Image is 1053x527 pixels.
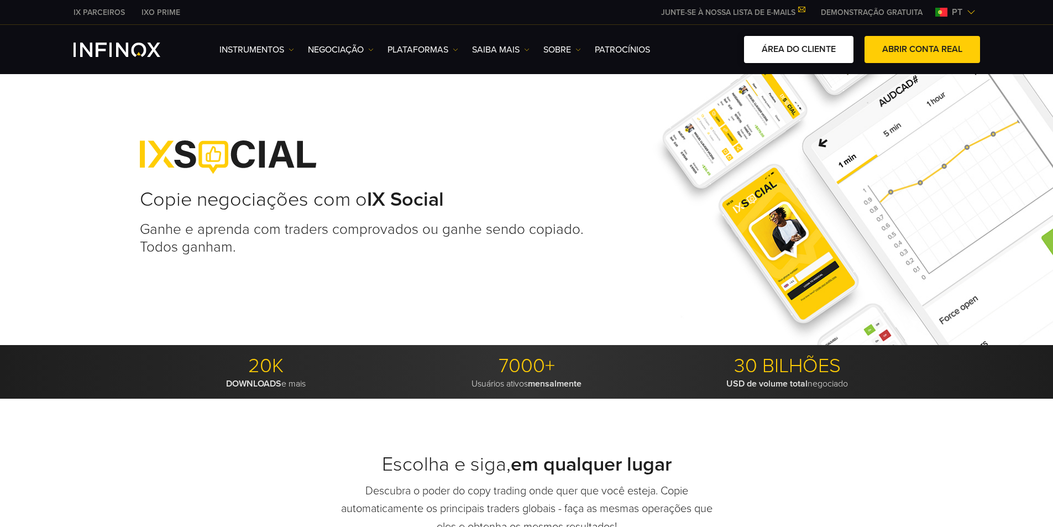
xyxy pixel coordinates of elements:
p: 7000+ [400,354,653,378]
span: pt [947,6,967,19]
strong: USD de volume total [726,378,808,389]
a: INFINOX [133,7,188,18]
p: Usuários ativos [400,378,653,389]
a: JUNTE-SE À NOSSA LISTA DE E-MAILS [653,8,813,17]
a: INFINOX [65,7,133,18]
p: e mais [140,378,392,389]
p: 20K [140,354,392,378]
a: PLATAFORMAS [387,43,458,56]
a: INFINOX Logo [74,43,186,57]
p: 30 BILHÕES [661,354,914,378]
strong: DOWNLOADS [226,378,281,389]
strong: mensalmente [528,378,581,389]
a: ABRIR CONTA REAL [865,36,980,63]
a: ÁREA DO CLIENTE [744,36,853,63]
p: negociado [661,378,914,389]
h2: Copie negociações com o [140,187,594,212]
a: NEGOCIAÇÃO [308,43,374,56]
a: Instrumentos [219,43,294,56]
h2: Escolha e siga, [333,452,720,477]
a: Patrocínios [595,43,650,56]
strong: em qualquer lugar [511,452,672,476]
a: SOBRE [543,43,581,56]
a: INFINOX MENU [813,7,931,18]
strong: IX Social [367,187,444,211]
a: Saiba mais [472,43,530,56]
h3: Ganhe e aprenda com traders comprovados ou ganhe sendo copiado. Todos ganham. [140,221,594,255]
